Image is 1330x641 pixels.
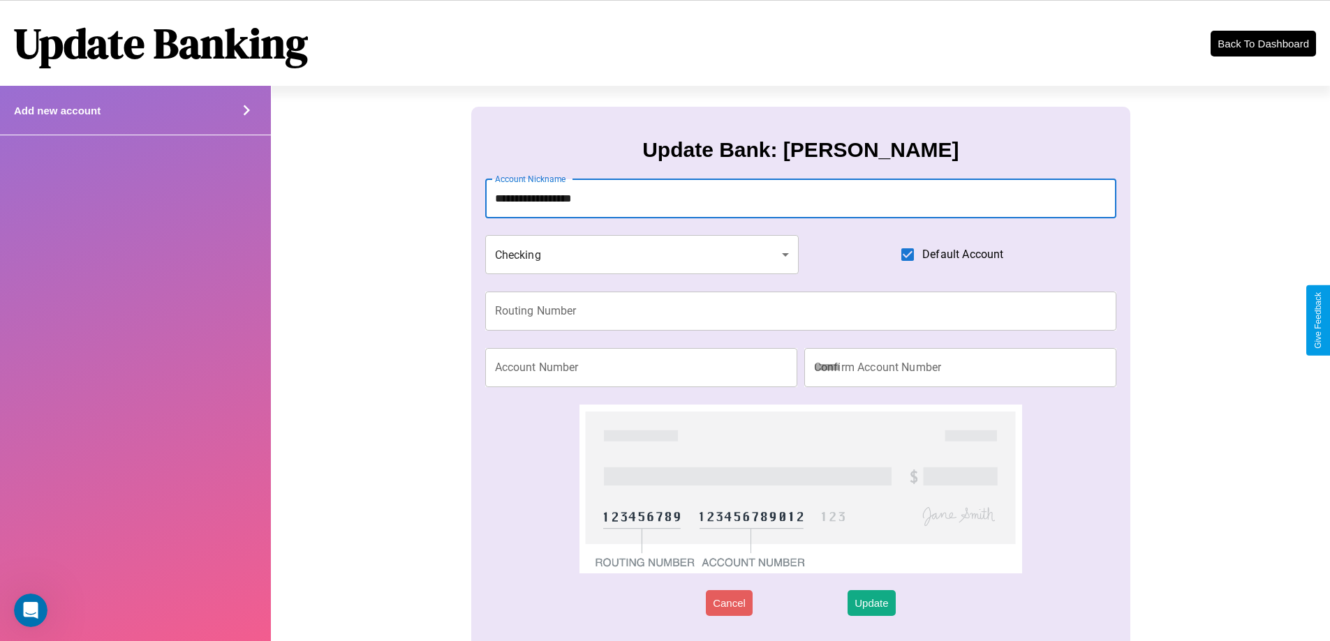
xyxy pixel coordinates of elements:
button: Update [848,590,895,616]
button: Cancel [706,590,753,616]
h4: Add new account [14,105,101,116]
label: Account Nickname [495,173,566,185]
div: Give Feedback [1313,292,1323,349]
div: Checking [485,235,799,274]
iframe: Intercom live chat [14,594,47,627]
span: Default Account [922,246,1003,263]
img: check [579,405,1021,573]
h3: Update Bank: [PERSON_NAME] [642,138,959,162]
h1: Update Banking [14,15,308,72]
button: Back To Dashboard [1211,31,1316,56]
